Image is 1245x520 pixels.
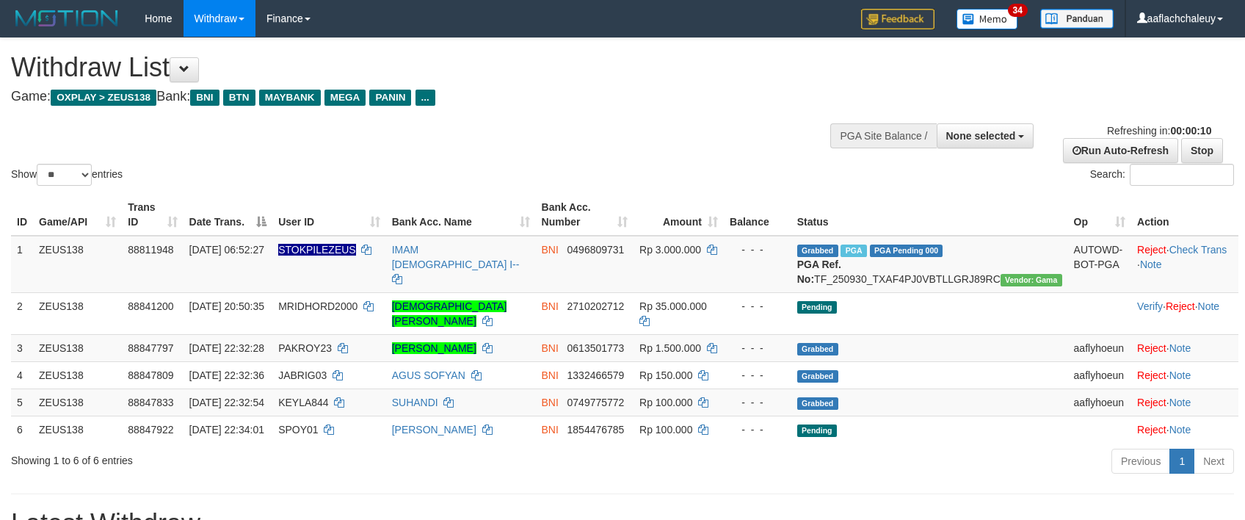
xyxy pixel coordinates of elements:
[184,194,273,236] th: Date Trans.: activate to sort column descending
[730,242,785,257] div: - - -
[11,447,508,468] div: Showing 1 to 6 of 6 entries
[1068,194,1132,236] th: Op: activate to sort column ascending
[542,300,559,312] span: BNI
[278,369,327,381] span: JABRIG03
[957,9,1018,29] img: Button%20Memo.svg
[415,90,435,106] span: ...
[542,369,559,381] span: BNI
[536,194,634,236] th: Bank Acc. Number: activate to sort column ascending
[278,397,329,408] span: KEYLA844
[1111,449,1170,474] a: Previous
[1131,416,1238,443] td: ·
[542,342,559,354] span: BNI
[128,424,173,436] span: 88847922
[1169,342,1191,354] a: Note
[11,7,123,29] img: MOTION_logo.png
[190,90,219,106] span: BNI
[51,90,156,106] span: OXPLAY > ZEUS138
[1068,334,1132,361] td: aaflyhoeun
[1068,236,1132,293] td: AUTOWD-BOT-PGA
[33,389,122,416] td: ZEUS138
[1001,274,1062,286] span: Vendor URL: https://trx31.1velocity.biz
[11,90,816,104] h4: Game: Bank:
[11,361,33,389] td: 4
[33,194,122,236] th: Game/API: activate to sort column ascending
[1131,236,1238,293] td: · ·
[1130,164,1234,186] input: Search:
[11,334,33,361] td: 3
[1137,244,1166,256] a: Reject
[128,244,173,256] span: 88811948
[392,244,520,270] a: IMAM [DEMOGRAPHIC_DATA] I--
[278,424,318,436] span: SPOY01
[1169,397,1191,408] a: Note
[1140,259,1162,270] a: Note
[639,342,701,354] span: Rp 1.500.000
[1166,300,1195,312] a: Reject
[369,90,411,106] span: PANIN
[730,422,785,437] div: - - -
[128,342,173,354] span: 88847797
[791,194,1068,236] th: Status
[1137,397,1166,408] a: Reject
[272,194,386,236] th: User ID: activate to sort column ascending
[1131,334,1238,361] td: ·
[1008,4,1028,17] span: 34
[1131,194,1238,236] th: Action
[392,424,476,436] a: [PERSON_NAME]
[1137,300,1163,312] a: Verify
[567,342,625,354] span: Copy 0613501773 to clipboard
[11,53,816,82] h1: Withdraw List
[1194,449,1234,474] a: Next
[278,244,356,256] span: Nama rekening ada tanda titik/strip, harap diedit
[946,130,1016,142] span: None selected
[542,424,559,436] span: BNI
[730,368,785,383] div: - - -
[11,236,33,293] td: 1
[278,342,332,354] span: PAKROY23
[11,194,33,236] th: ID
[639,369,692,381] span: Rp 150.000
[730,395,785,410] div: - - -
[1090,164,1234,186] label: Search:
[392,300,507,327] a: [DEMOGRAPHIC_DATA][PERSON_NAME]
[33,416,122,443] td: ZEUS138
[189,397,264,408] span: [DATE] 22:32:54
[259,90,321,106] span: MAYBANK
[128,300,173,312] span: 88841200
[639,397,692,408] span: Rp 100.000
[1131,389,1238,416] td: ·
[1169,244,1227,256] a: Check Trans
[797,397,838,410] span: Grabbed
[1170,125,1211,137] strong: 00:00:10
[1131,292,1238,334] td: · ·
[567,369,625,381] span: Copy 1332466579 to clipboard
[11,416,33,443] td: 6
[1169,369,1191,381] a: Note
[33,334,122,361] td: ZEUS138
[189,424,264,436] span: [DATE] 22:34:01
[937,123,1034,148] button: None selected
[730,341,785,355] div: - - -
[724,194,791,236] th: Balance
[1181,138,1223,163] a: Stop
[567,397,625,408] span: Copy 0749775772 to clipboard
[324,90,366,106] span: MEGA
[1068,389,1132,416] td: aaflyhoeun
[278,300,357,312] span: MRIDHORD2000
[122,194,183,236] th: Trans ID: activate to sort column ascending
[1137,424,1166,436] a: Reject
[33,361,122,389] td: ZEUS138
[37,164,92,186] select: Showentries
[567,424,625,436] span: Copy 1854476785 to clipboard
[392,397,438,408] a: SUHANDI
[639,300,707,312] span: Rp 35.000.000
[730,299,785,314] div: - - -
[1040,9,1114,29] img: panduan.png
[542,244,559,256] span: BNI
[189,300,264,312] span: [DATE] 20:50:35
[830,123,936,148] div: PGA Site Balance /
[128,369,173,381] span: 88847809
[1107,125,1211,137] span: Refreshing in:
[797,343,838,355] span: Grabbed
